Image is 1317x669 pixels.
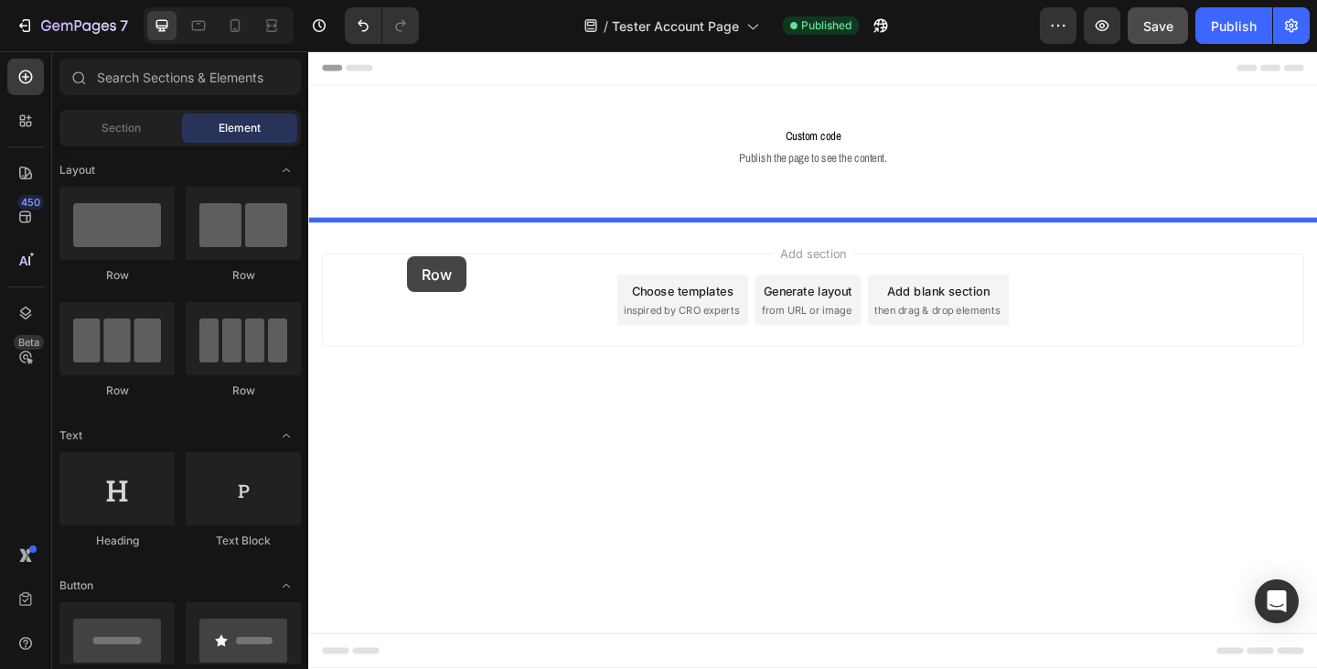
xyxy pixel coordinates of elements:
span: Tester Account Page [612,16,739,36]
span: Toggle open [272,156,301,185]
div: Undo/Redo [345,7,419,44]
span: Text [59,427,82,444]
div: Row [59,267,175,284]
span: / [604,16,608,36]
span: Layout [59,162,95,178]
div: Row [59,383,175,399]
p: 7 [120,15,128,37]
div: Heading [59,533,175,549]
div: Text Block [186,533,301,549]
span: Save [1143,18,1173,34]
div: Publish [1211,16,1257,36]
span: Section [102,120,141,136]
span: Toggle open [272,571,301,600]
button: Publish [1195,7,1272,44]
iframe: Design area [308,51,1317,669]
span: Button [59,577,93,594]
div: Open Intercom Messenger [1255,579,1299,623]
div: Row [186,267,301,284]
div: Beta [14,335,44,350]
span: Element [219,120,261,136]
span: Published [801,17,851,34]
button: Save [1128,7,1188,44]
div: Row [186,383,301,399]
button: 7 [7,7,136,44]
span: Toggle open [272,421,301,450]
input: Search Sections & Elements [59,59,301,95]
div: 450 [17,195,44,210]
